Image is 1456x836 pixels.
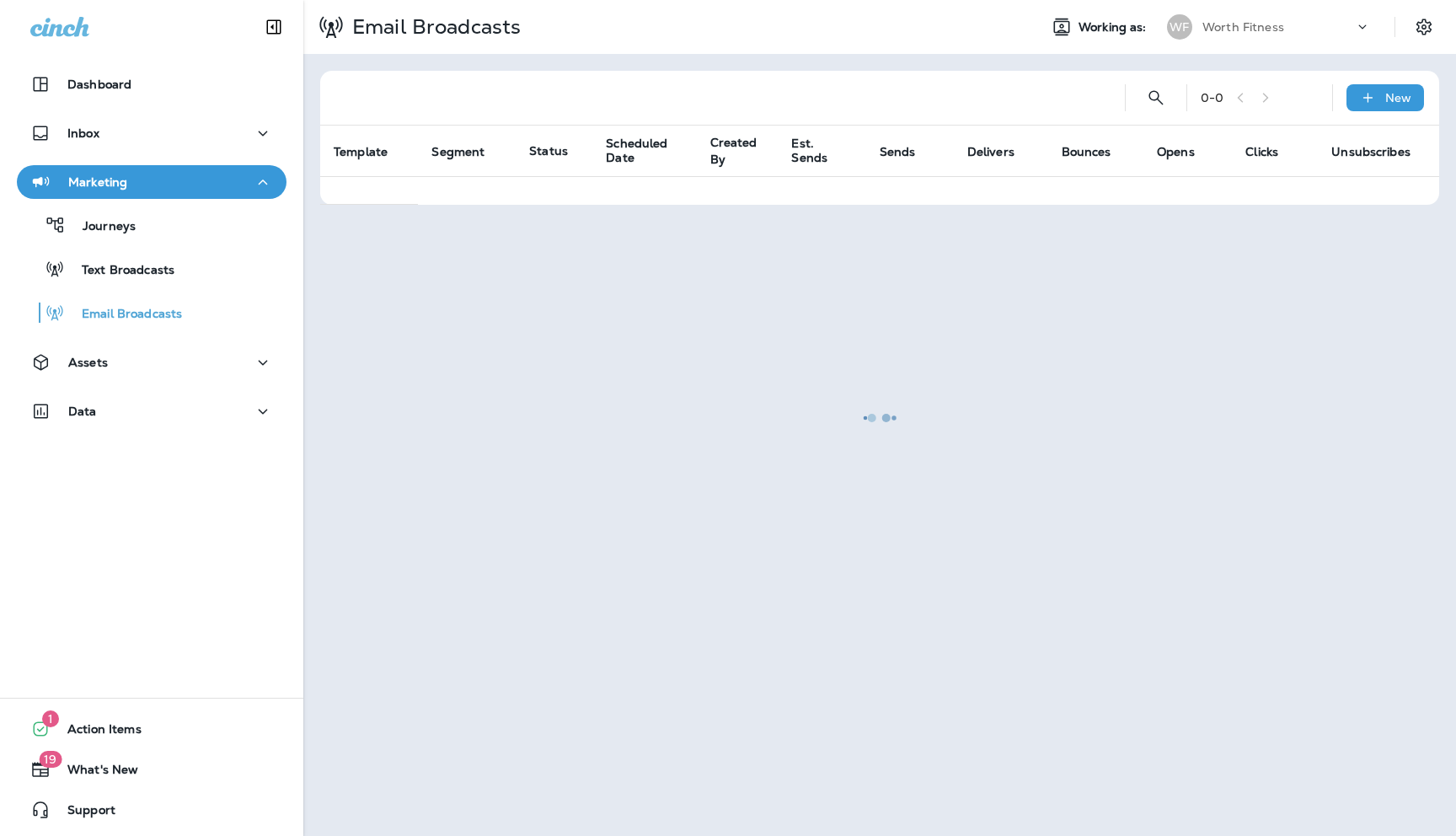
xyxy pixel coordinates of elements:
p: Email Broadcasts [65,307,182,323]
button: Assets [17,346,286,379]
p: Dashboard [67,78,131,91]
button: 19What's New [17,753,286,786]
button: Dashboard [17,67,286,101]
p: Marketing [68,175,127,189]
button: Journeys [17,207,286,243]
p: Data [68,405,97,418]
span: 1 [42,710,59,727]
span: Support [51,803,115,823]
span: What's New [51,763,138,783]
p: New [1385,91,1411,104]
span: 19 [39,751,62,768]
button: Collapse Sidebar [250,10,297,44]
button: 1Action Items [17,712,286,746]
p: Journeys [66,219,136,235]
button: Data [17,394,286,428]
button: Inbox [17,116,286,150]
p: Assets [68,356,108,369]
button: Text Broadcasts [17,251,286,287]
p: Text Broadcasts [65,263,174,279]
button: Email Broadcasts [17,295,286,330]
span: Action Items [51,722,142,742]
p: Inbox [67,126,99,140]
button: Marketing [17,165,286,199]
button: Support [17,793,286,827]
